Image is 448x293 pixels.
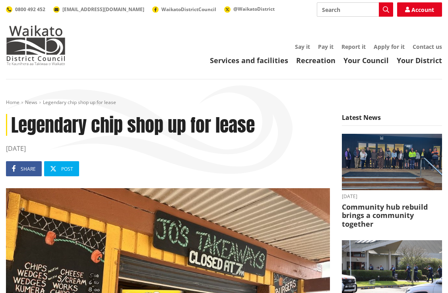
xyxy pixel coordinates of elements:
a: [EMAIL_ADDRESS][DOMAIN_NAME] [53,6,144,13]
a: News [25,99,37,106]
a: A group of people stands in a line on a wooden deck outside a modern building, smiling. The mood ... [342,134,442,228]
time: [DATE] [342,194,442,199]
img: Glen Afton and Pukemiro Districts Community Hub [342,134,442,190]
a: Recreation [296,56,336,65]
h5: Latest News [342,114,442,126]
time: [DATE] [6,144,330,153]
a: @WaikatoDistrict [224,6,275,12]
a: Share [6,161,42,176]
a: Apply for it [374,43,405,50]
a: Pay it [318,43,334,50]
a: Report it [341,43,366,50]
nav: breadcrumb [6,99,442,106]
a: Your Council [343,56,389,65]
span: 0800 492 452 [15,6,45,13]
a: Say it [295,43,310,50]
a: Account [397,2,442,17]
a: WaikatoDistrictCouncil [152,6,216,13]
a: Post [44,161,79,176]
img: Waikato District Council - Te Kaunihera aa Takiwaa o Waikato [6,25,66,65]
a: Home [6,99,19,106]
input: Search input [317,2,393,17]
a: 0800 492 452 [6,6,45,13]
span: @WaikatoDistrict [233,6,275,12]
a: Your District [397,56,442,65]
a: Services and facilities [210,56,288,65]
span: Post [61,166,73,172]
span: Legendary chip shop up for lease [43,99,116,106]
span: WaikatoDistrictCouncil [161,6,216,13]
a: Contact us [413,43,442,50]
span: Share [21,166,36,172]
h1: Legendary chip shop up for lease [6,114,330,136]
span: [EMAIL_ADDRESS][DOMAIN_NAME] [62,6,144,13]
h3: Community hub rebuild brings a community together [342,203,442,229]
